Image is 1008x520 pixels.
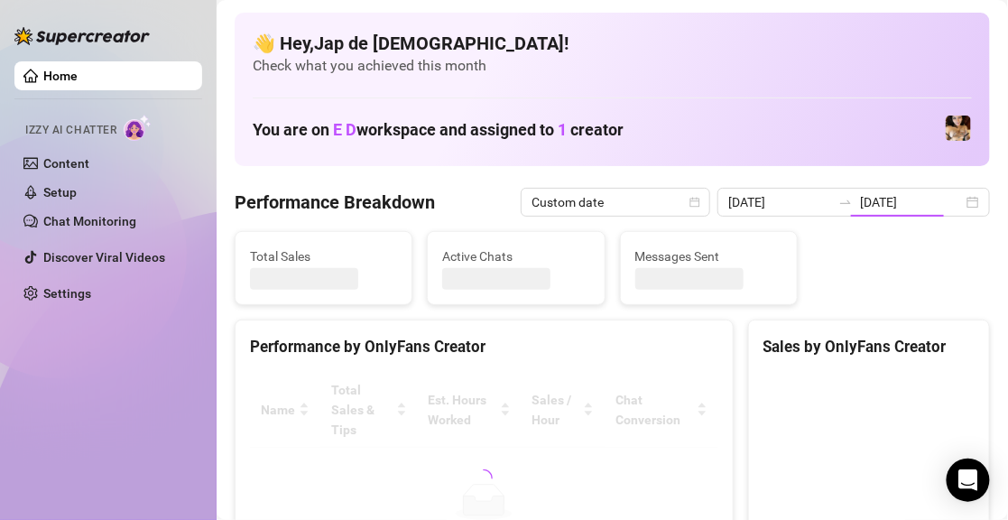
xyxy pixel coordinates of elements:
a: Setup [43,185,77,200]
a: Chat Monitoring [43,214,136,228]
span: Check what you achieved this month [253,56,972,76]
a: Content [43,156,89,171]
a: Discover Viral Videos [43,250,165,265]
div: Performance by OnlyFans Creator [250,335,718,359]
span: swap-right [838,195,853,209]
a: Settings [43,286,91,301]
span: to [838,195,853,209]
span: Custom date [532,189,699,216]
span: loading [472,466,495,489]
div: Open Intercom Messenger [947,459,990,502]
input: Start date [728,192,831,212]
span: Active Chats [442,246,589,266]
span: Izzy AI Chatter [25,122,116,139]
img: vixie [946,116,971,141]
img: AI Chatter [124,115,152,141]
span: Messages Sent [635,246,782,266]
span: calendar [689,197,700,208]
a: Home [43,69,78,83]
input: End date [860,192,963,212]
span: 1 [558,120,567,139]
h4: 👋 Hey, Jap de [DEMOGRAPHIC_DATA] ! [253,31,972,56]
h1: You are on workspace and assigned to creator [253,120,624,140]
img: logo-BBDzfeDw.svg [14,27,150,45]
h4: Performance Breakdown [235,190,435,215]
div: Sales by OnlyFans Creator [763,335,975,359]
span: E D [333,120,356,139]
span: Total Sales [250,246,397,266]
